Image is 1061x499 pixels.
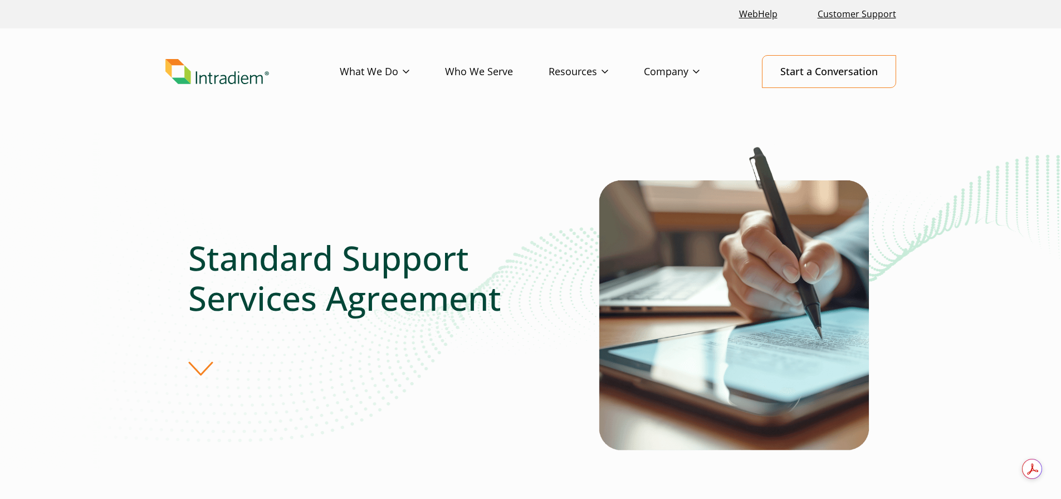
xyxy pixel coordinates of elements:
[340,56,445,88] a: What We Do
[762,55,896,88] a: Start a Conversation
[188,238,530,318] h1: Standard Support Services Agreement
[445,56,549,88] a: Who We Serve
[644,56,735,88] a: Company
[165,59,340,85] a: Link to homepage of Intradiem
[813,2,901,26] a: Customer Support
[549,56,644,88] a: Resources
[165,59,269,85] img: Intradiem
[735,2,782,26] a: Link opens in a new window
